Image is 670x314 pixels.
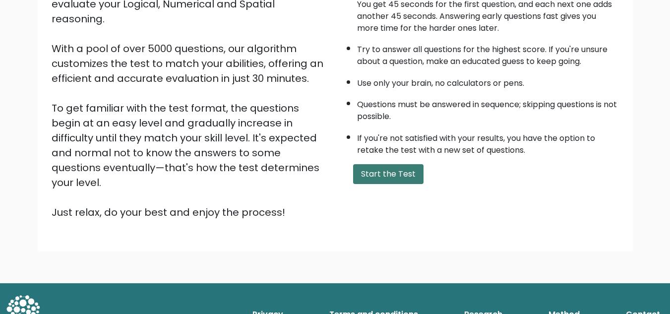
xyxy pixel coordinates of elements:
[357,39,619,67] li: Try to answer all questions for the highest score. If you're unsure about a question, make an edu...
[357,94,619,123] li: Questions must be answered in sequence; skipping questions is not possible.
[357,127,619,156] li: If you're not satisfied with your results, you have the option to retake the test with a new set ...
[357,72,619,89] li: Use only your brain, no calculators or pens.
[353,164,424,184] button: Start the Test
